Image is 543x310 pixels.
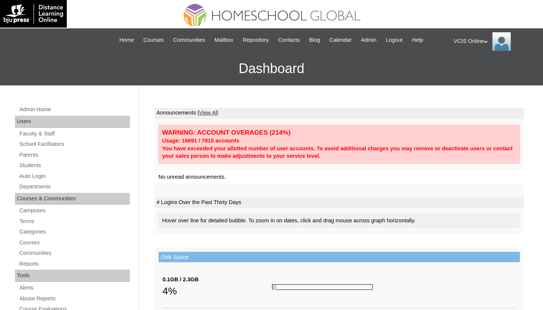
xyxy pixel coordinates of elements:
[119,36,134,44] span: Home
[278,36,300,44] span: Contacts
[19,129,130,138] a: Faculty & Staff
[19,182,130,191] a: Departments
[215,36,234,44] span: Mailbox
[274,36,303,44] a: Contacts
[19,248,130,258] a: Communities
[19,238,130,247] a: Courses
[140,36,168,44] a: Courses
[309,36,320,44] span: Blog
[15,270,130,282] div: Tools
[326,36,355,44] a: Calendar
[4,52,539,85] h3: Dashboard
[162,128,517,137] div: WARNING: ACCOUNT OVERAGES (214%)
[19,206,130,215] a: Campuses
[155,197,524,208] td: # Logins Over the Past Thirty Days
[305,36,324,44] a: Blog
[19,227,130,237] a: Categories
[169,36,209,44] a: Communities
[199,110,218,116] a: View All
[19,140,130,149] a: School Facilitators
[330,36,352,44] span: Calendar
[19,283,130,292] a: Alerts
[386,36,403,44] span: Logout
[361,36,377,44] span: Admin
[19,259,130,269] a: Reports
[357,36,380,44] a: Admin
[162,276,272,284] div: 0.1GB / 2.3GB
[159,252,520,263] td: Disk Space
[173,36,205,44] span: Communities
[211,36,237,44] a: Mailbox
[162,284,272,298] div: 4%
[15,116,130,128] div: Users
[412,36,423,44] span: Help
[19,217,130,226] a: Terms
[4,4,63,24] img: logo-white.png
[116,36,138,44] a: Home
[162,138,239,144] strong: Usage: 16691 / 7815 accounts
[158,213,520,228] div: Hover over line for detailed bubble. To zoom in on dates, click and drag mouse across graph horiz...
[19,161,130,170] a: Students
[454,32,536,51] div: VCIS Online
[239,36,272,44] a: Repository
[492,32,511,51] img: VCIS Online Admin
[19,172,130,181] a: Auto Login
[243,36,269,44] span: Repository
[155,170,524,184] td: No unread announcements.
[143,36,164,44] span: Courses
[408,36,427,44] a: Help
[19,105,130,114] a: Admin Home
[19,294,130,303] a: Abuse Reports
[19,150,130,160] a: Parents
[382,36,406,44] a: Logout
[162,145,517,160] div: You have exceeded your allotted number of user accounts. To avoid additional charges you may remo...
[155,108,524,118] td: Announcements |
[15,193,130,205] div: Courses & Communities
